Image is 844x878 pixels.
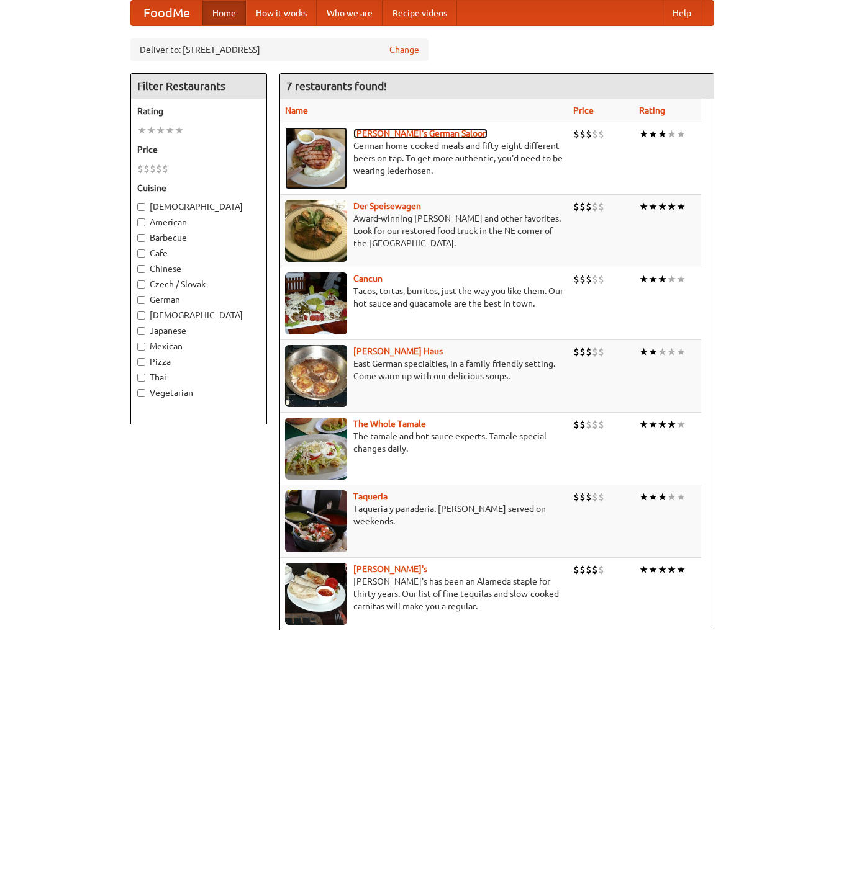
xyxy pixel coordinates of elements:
[246,1,317,25] a: How it works
[137,387,260,399] label: Vegetarian
[137,311,145,320] input: [DEMOGRAPHIC_DATA]
[353,274,383,284] a: Cancun
[156,123,165,137] li: ★
[137,162,143,176] li: $
[658,127,667,141] li: ★
[353,128,488,138] a: [PERSON_NAME]'s German Saloon
[658,563,667,576] li: ★
[286,80,387,92] ng-pluralize: 7 restaurants found!
[573,345,579,359] li: $
[586,272,592,286] li: $
[676,345,686,359] li: ★
[573,563,579,576] li: $
[579,345,586,359] li: $
[137,247,260,259] label: Cafe
[285,563,347,625] img: pedros.jpg
[592,127,598,141] li: $
[285,575,563,612] p: [PERSON_NAME]'s has been an Alameda staple for thirty years. Our list of fine tequilas and slow-c...
[586,490,592,504] li: $
[137,203,145,211] input: [DEMOGRAPHIC_DATA]
[137,200,260,213] label: [DEMOGRAPHIC_DATA]
[639,272,648,286] li: ★
[676,200,686,213] li: ★
[579,563,586,576] li: $
[137,105,260,117] h5: Rating
[676,127,686,141] li: ★
[573,127,579,141] li: $
[586,127,592,141] li: $
[137,293,260,306] label: German
[586,418,592,431] li: $
[658,200,667,213] li: ★
[592,418,598,431] li: $
[162,162,168,176] li: $
[676,563,686,576] li: ★
[639,200,648,213] li: ★
[285,212,563,249] p: Award-winning [PERSON_NAME] and other favorites. Look for our restored food truck in the NE corne...
[137,278,260,290] label: Czech / Slovak
[137,358,145,366] input: Pizza
[285,127,347,189] img: esthers.jpg
[353,491,388,501] a: Taqueria
[130,38,429,61] div: Deliver to: [STREET_ADDRESS]
[598,563,604,576] li: $
[389,43,419,56] a: Change
[667,200,676,213] li: ★
[579,127,586,141] li: $
[137,216,260,228] label: American
[598,200,604,213] li: $
[598,272,604,286] li: $
[137,309,260,321] label: [DEMOGRAPHIC_DATA]
[648,418,658,431] li: ★
[598,418,604,431] li: $
[285,490,347,552] img: taqueria.jpg
[639,418,648,431] li: ★
[639,490,648,504] li: ★
[573,490,579,504] li: $
[676,490,686,504] li: ★
[663,1,701,25] a: Help
[667,490,676,504] li: ★
[658,272,667,286] li: ★
[667,272,676,286] li: ★
[143,162,150,176] li: $
[353,564,427,574] a: [PERSON_NAME]'s
[579,272,586,286] li: $
[137,343,145,351] input: Mexican
[137,249,145,258] input: Cafe
[137,327,145,335] input: Japanese
[285,105,308,115] a: Name
[598,127,604,141] li: $
[285,430,563,455] p: The tamale and hot sauce experts. Tamale special changes daily.
[285,200,347,262] img: speisewagen.jpg
[137,296,145,304] input: German
[137,231,260,244] label: Barbecue
[137,356,260,368] label: Pizza
[137,218,145,226] input: American
[592,563,598,576] li: $
[573,200,579,213] li: $
[137,374,145,382] input: Thai
[658,490,667,504] li: ★
[285,272,347,334] img: cancun.jpg
[648,200,658,213] li: ★
[137,389,145,397] input: Vegetarian
[285,503,563,527] p: Taqueria y panaderia. [PERSON_NAME] served on weekends.
[353,201,421,211] b: Der Speisewagen
[285,285,563,310] p: Tacos, tortas, burritos, just the way you like them. Our hot sauce and guacamole are the best in ...
[137,280,145,289] input: Czech / Slovak
[667,345,676,359] li: ★
[137,143,260,156] h5: Price
[648,272,658,286] li: ★
[137,234,145,242] input: Barbecue
[579,490,586,504] li: $
[131,74,266,99] h4: Filter Restaurants
[131,1,202,25] a: FoodMe
[383,1,457,25] a: Recipe videos
[285,357,563,382] p: East German specialties, in a family-friendly setting. Come warm up with our delicious soups.
[586,563,592,576] li: $
[137,371,260,383] label: Thai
